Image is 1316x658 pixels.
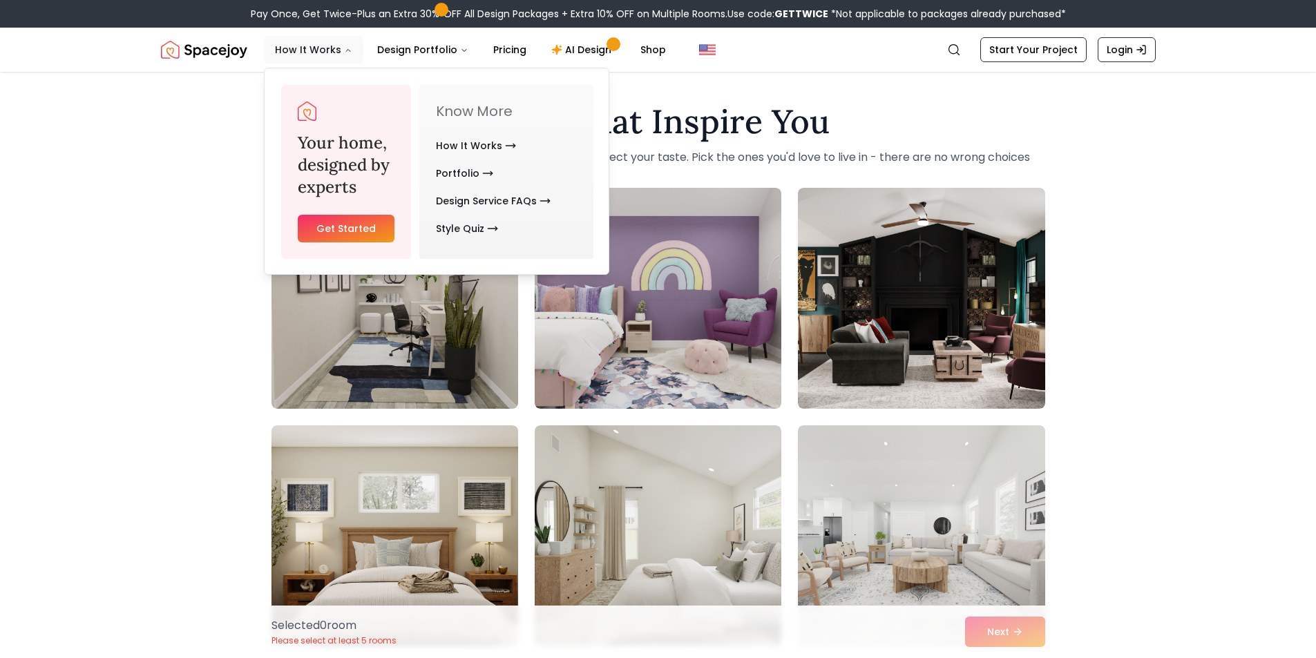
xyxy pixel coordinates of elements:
a: Style Quiz [436,215,498,242]
img: Spacejoy Logo [161,36,247,64]
a: Shop [629,36,677,64]
p: Know More [436,101,576,121]
div: Pay Once, Get Twice-Plus an Extra 30% OFF All Design Packages + Extra 10% OFF on Multiple Rooms. [251,7,1066,21]
a: Start Your Project [980,37,1087,62]
a: Design Service FAQs [436,187,551,215]
span: *Not applicable to packages already purchased* [828,7,1066,21]
a: AI Design [540,36,627,64]
a: Spacejoy [298,101,317,121]
a: Login [1098,37,1156,62]
button: Design Portfolio [366,36,479,64]
a: Get Started [298,215,395,242]
p: Please select at least 5 rooms [271,635,397,646]
a: Pricing [482,36,537,64]
img: Room room-4 [271,425,518,646]
h1: Choose the Rooms That Inspire You [271,105,1045,138]
img: Room room-6 [798,425,1045,646]
a: Portfolio [436,159,493,187]
img: Room room-3 [798,188,1045,409]
img: Spacejoy Logo [298,101,317,121]
nav: Global [161,28,1156,72]
p: Scroll through the collection and select that reflect your taste. Pick the ones you'd love to liv... [271,149,1045,166]
h3: Your home, designed by experts [298,132,395,198]
div: How It Works [265,68,610,275]
img: Room room-5 [535,425,781,646]
b: GETTWICE [774,7,828,21]
nav: Main [264,36,677,64]
img: United States [699,41,716,58]
a: How It Works [436,132,516,159]
img: Room room-2 [535,188,781,409]
img: Room room-1 [271,188,518,409]
button: How It Works [264,36,363,64]
a: Spacejoy [161,36,247,64]
span: Use code: [727,7,828,21]
p: Selected 0 room [271,617,397,634]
